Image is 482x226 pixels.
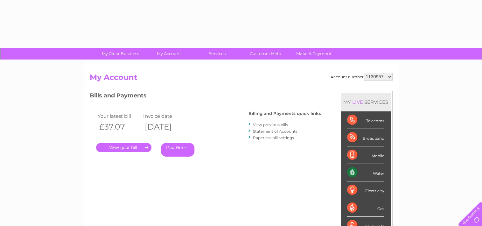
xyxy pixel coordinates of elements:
[351,99,364,105] div: LIVE
[94,48,147,60] a: My Clear Business
[191,48,243,60] a: Services
[347,164,384,181] div: Water
[96,143,151,152] a: .
[143,48,195,60] a: My Account
[347,199,384,217] div: Gas
[347,129,384,146] div: Broadband
[239,48,292,60] a: Customer Help
[90,73,393,85] h2: My Account
[253,122,288,127] a: View previous bills
[96,112,142,120] td: Your latest bill
[96,120,142,133] th: £37.07
[347,111,384,129] div: Telecoms
[253,135,294,140] a: Paperless bill settings
[331,73,393,81] div: Account number
[161,143,194,157] a: Pay Here
[142,112,187,120] td: Invoice date
[347,146,384,164] div: Mobile
[253,129,297,134] a: Statement of Accounts
[90,91,321,102] h3: Bills and Payments
[248,111,321,116] h4: Billing and Payments quick links
[341,93,391,111] div: MY SERVICES
[142,120,187,133] th: [DATE]
[288,48,340,60] a: Make A Payment
[347,181,384,199] div: Electricity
